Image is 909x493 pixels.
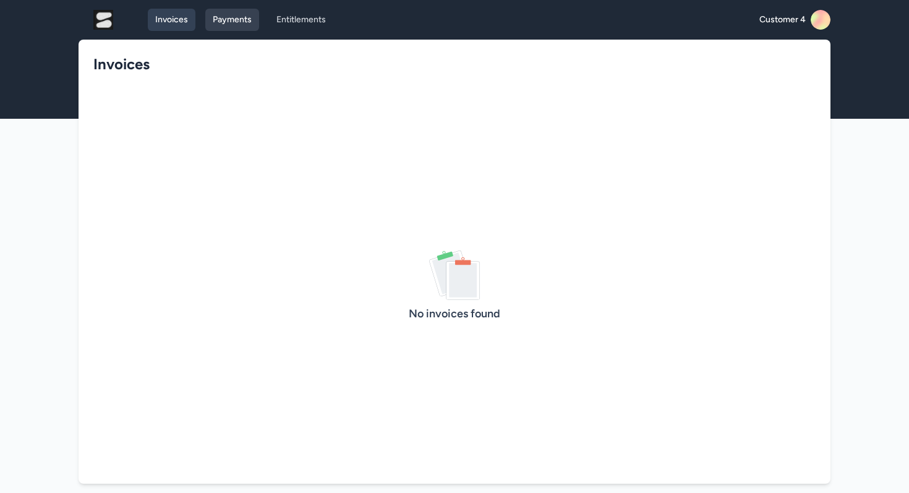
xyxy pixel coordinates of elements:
[83,10,123,30] img: logo_1757359924.png
[148,9,195,31] a: Invoices
[269,9,333,31] a: Entitlements
[409,305,500,322] p: No invoices found
[759,14,806,26] span: Customer 4
[759,10,830,30] a: Customer 4
[205,9,259,31] a: Payments
[93,54,806,74] h1: Invoices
